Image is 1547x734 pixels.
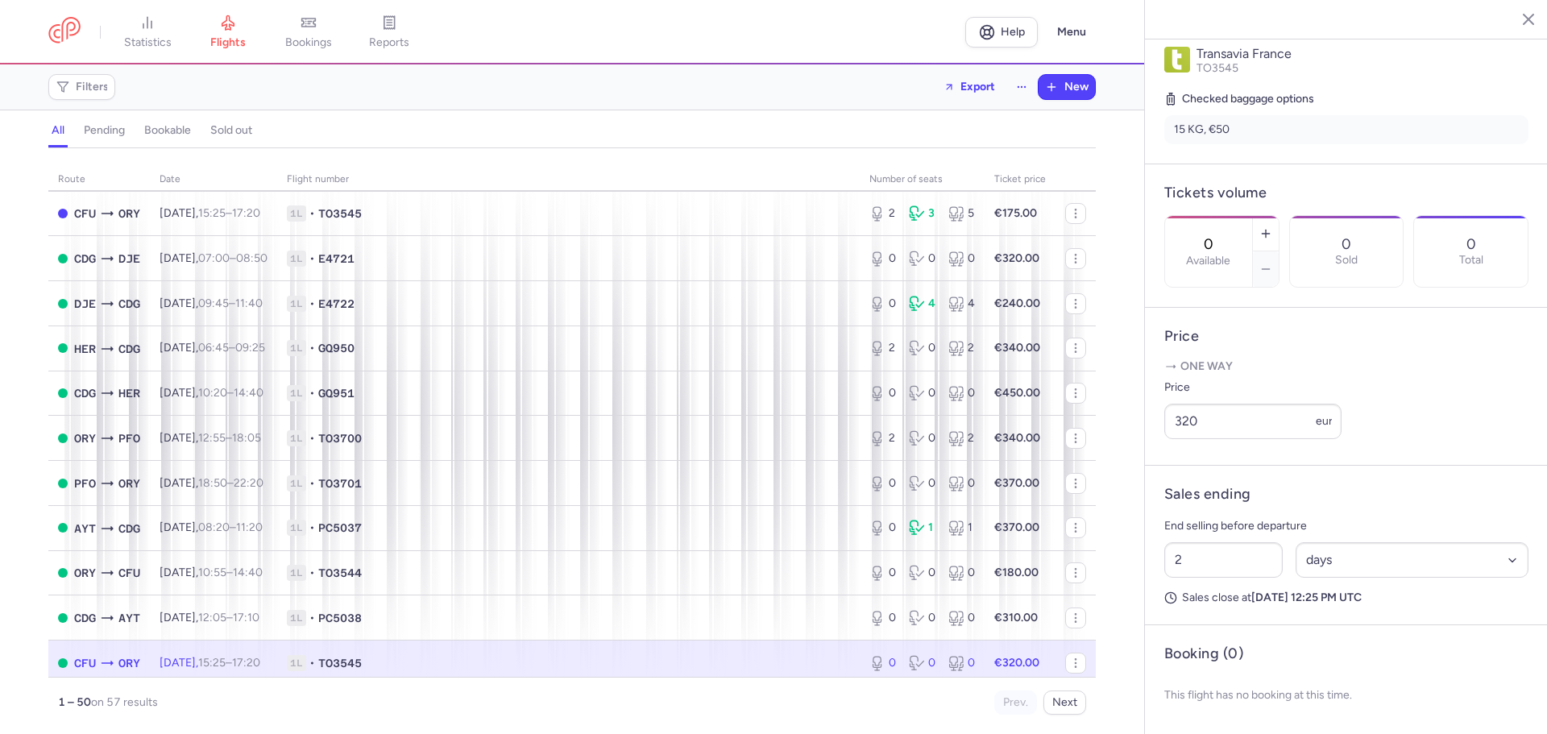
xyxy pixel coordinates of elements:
[1164,47,1190,73] img: Transavia France logo
[76,81,109,93] span: Filters
[198,656,226,670] time: 15:25
[160,386,263,400] span: [DATE],
[198,476,227,490] time: 18:50
[994,251,1039,265] strong: €320.00
[994,690,1037,715] button: Prev.
[74,520,96,537] span: AYT
[309,565,315,581] span: •
[287,340,306,356] span: 1L
[1466,236,1476,252] p: 0
[235,341,265,355] time: 09:25
[232,431,261,445] time: 18:05
[160,251,268,265] span: [DATE],
[309,385,315,401] span: •
[1164,516,1528,536] p: End selling before departure
[1047,17,1096,48] button: Menu
[198,251,268,265] span: –
[1164,676,1528,715] p: This flight has no booking at this time.
[933,74,1006,100] button: Export
[909,385,935,401] div: 0
[318,475,362,491] span: TO3701
[210,123,252,138] h4: sold out
[1039,75,1095,99] button: New
[74,654,96,672] span: CFU
[210,35,246,50] span: flights
[118,340,140,358] span: CDG
[909,655,935,671] div: 0
[869,520,896,536] div: 0
[198,341,229,355] time: 06:45
[1251,591,1362,604] strong: [DATE] 12:25 PM UTC
[107,15,188,50] a: statistics
[869,340,896,356] div: 2
[994,611,1038,624] strong: €310.00
[1164,89,1528,109] h5: Checked baggage options
[869,610,896,626] div: 0
[309,430,315,446] span: •
[994,297,1040,310] strong: €240.00
[994,206,1037,220] strong: €175.00
[198,206,260,220] span: –
[869,205,896,222] div: 2
[948,296,975,312] div: 4
[236,520,263,534] time: 11:20
[309,205,315,222] span: •
[869,565,896,581] div: 0
[318,296,355,312] span: E4722
[994,656,1039,670] strong: €320.00
[198,341,265,355] span: –
[74,384,96,402] span: CDG
[994,341,1040,355] strong: €340.00
[909,565,935,581] div: 0
[869,655,896,671] div: 0
[318,251,355,267] span: E4721
[860,168,985,192] th: number of seats
[52,123,64,138] h4: all
[369,35,409,50] span: reports
[198,611,226,624] time: 12:05
[287,610,306,626] span: 1L
[118,250,140,267] span: DJE
[869,430,896,446] div: 2
[285,35,332,50] span: bookings
[74,205,96,222] span: CFU
[960,81,995,93] span: Export
[74,250,96,267] span: CDG
[118,429,140,447] span: PFO
[118,384,140,402] span: HER
[994,476,1039,490] strong: €370.00
[235,297,263,310] time: 11:40
[318,655,362,671] span: TO3545
[198,206,226,220] time: 15:25
[909,296,935,312] div: 4
[287,520,306,536] span: 1L
[144,123,191,138] h4: bookable
[277,168,860,192] th: Flight number
[948,340,975,356] div: 2
[948,565,975,581] div: 0
[198,566,263,579] span: –
[1316,414,1333,428] span: eur
[909,205,935,222] div: 3
[198,431,226,445] time: 12:55
[909,610,935,626] div: 0
[287,251,306,267] span: 1L
[1342,236,1351,252] p: 0
[48,168,150,192] th: route
[160,611,259,624] span: [DATE],
[909,475,935,491] div: 0
[1186,255,1230,267] label: Available
[309,340,315,356] span: •
[198,520,263,534] span: –
[1164,591,1528,605] p: Sales close at
[188,15,268,50] a: flights
[965,17,1038,48] a: Help
[91,695,158,709] span: on 57 results
[869,251,896,267] div: 0
[1164,378,1342,397] label: Price
[124,35,172,50] span: statistics
[160,476,263,490] span: [DATE],
[160,520,263,534] span: [DATE],
[948,251,975,267] div: 0
[74,429,96,447] span: ORY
